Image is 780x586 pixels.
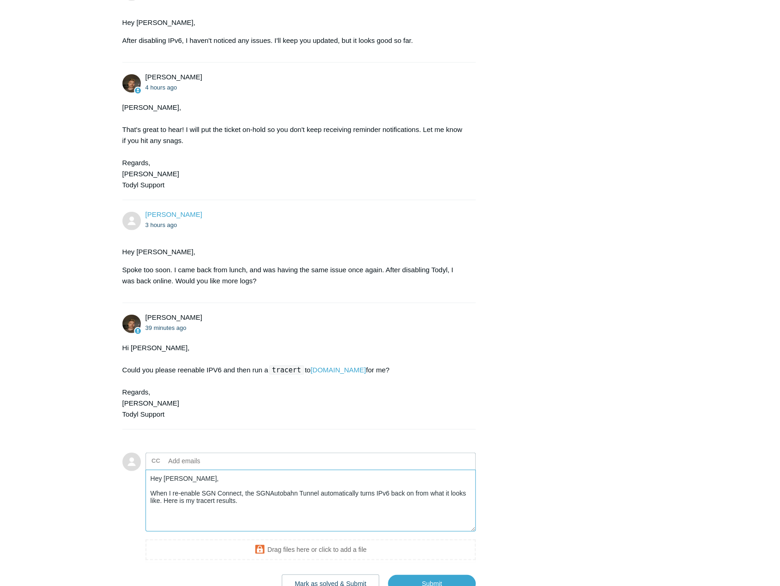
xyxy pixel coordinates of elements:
time: 08/20/2025, 15:24 [145,324,187,331]
label: CC [151,454,160,468]
div: Hi [PERSON_NAME], Could you please reenable IPV6 and then run a to for me? Regards, [PERSON_NAME]... [122,342,467,420]
p: After disabling IPv6, I haven't noticed any issues. I'll keep you updated, but it looks good so far. [122,35,467,46]
span: Andy Paull [145,73,202,81]
p: Spoke too soon. I came back from lunch, and was having the same issue once again. After disabling... [122,264,467,287]
span: Andy Paull [145,313,202,321]
input: Add emails [165,454,264,468]
time: 08/20/2025, 12:51 [145,221,177,228]
div: [PERSON_NAME], That's great to hear! I will put the ticket on-hold so you don't keep receiving re... [122,102,467,191]
time: 08/20/2025, 11:15 [145,84,177,91]
p: Hey [PERSON_NAME], [122,17,467,28]
p: Hey [PERSON_NAME], [122,246,467,257]
a: [PERSON_NAME] [145,210,202,218]
code: tracert [269,365,304,375]
textarea: Add your reply [145,470,476,532]
a: [DOMAIN_NAME] [310,366,366,374]
span: Mitchell Glover [145,210,202,218]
